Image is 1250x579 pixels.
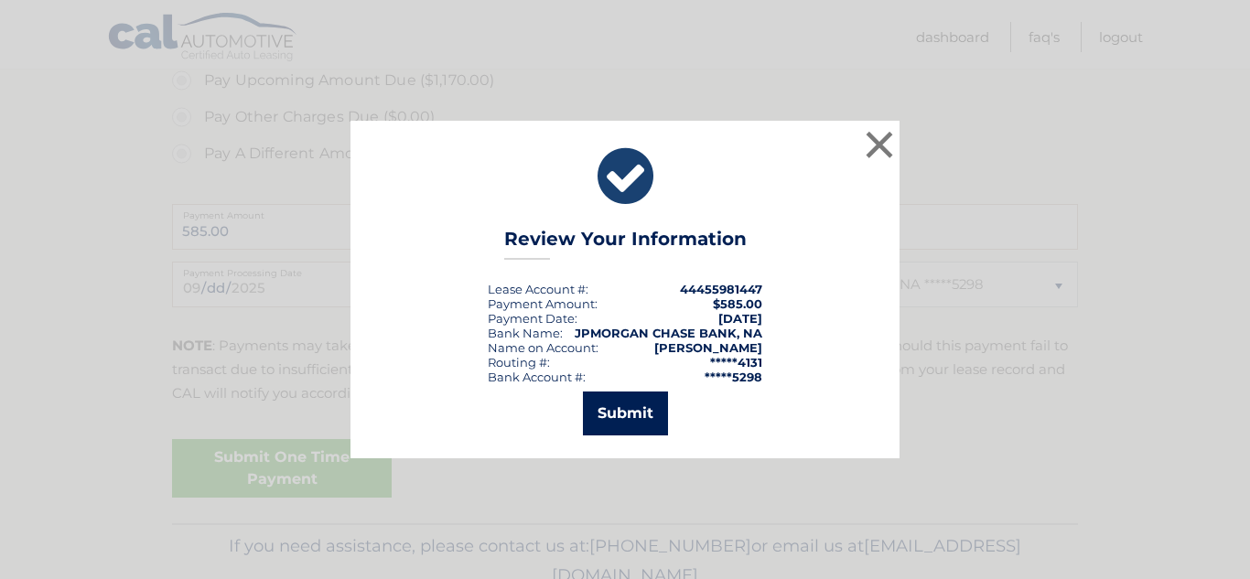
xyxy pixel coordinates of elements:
[488,355,550,370] div: Routing #:
[861,126,898,163] button: ×
[488,340,598,355] div: Name on Account:
[654,340,762,355] strong: [PERSON_NAME]
[488,326,563,340] div: Bank Name:
[488,370,586,384] div: Bank Account #:
[713,296,762,311] span: $585.00
[575,326,762,340] strong: JPMORGAN CHASE BANK, NA
[488,311,577,326] div: :
[504,228,747,260] h3: Review Your Information
[488,296,598,311] div: Payment Amount:
[488,311,575,326] span: Payment Date
[488,282,588,296] div: Lease Account #:
[718,311,762,326] span: [DATE]
[583,391,668,435] button: Submit
[680,282,762,296] strong: 44455981447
